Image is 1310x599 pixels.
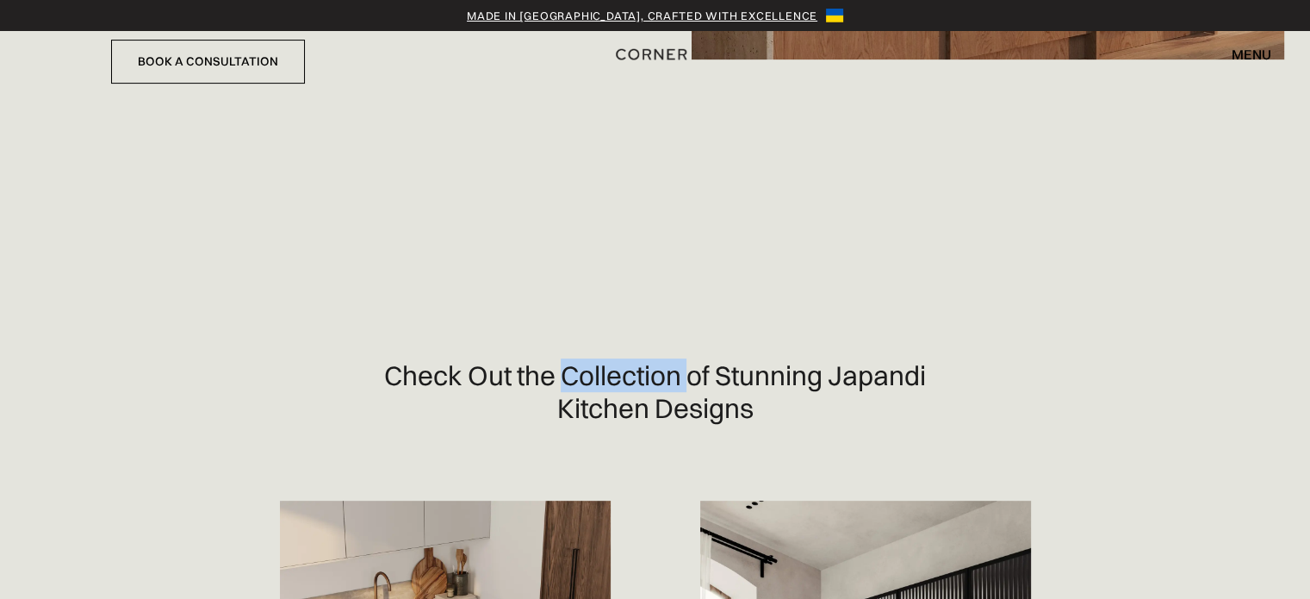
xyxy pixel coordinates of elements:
[1232,47,1271,61] div: menu
[467,7,817,24] a: Made in [GEOGRAPHIC_DATA], crafted with excellence
[610,43,699,66] a: home
[1214,40,1271,69] div: menu
[376,222,934,425] h2: Check Out the Collection of Stunning Japandi Kitchen Designs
